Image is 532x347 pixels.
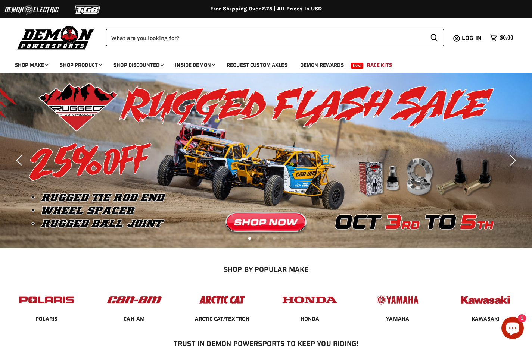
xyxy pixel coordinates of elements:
a: Shop Make [9,57,53,73]
li: Page dot 5 [281,237,284,240]
a: KAWASAKI [472,315,499,322]
a: Shop Product [54,57,106,73]
a: $0.00 [486,32,517,43]
img: POPULAR_MAKE_logo_6_76e8c46f-2d1e-4ecc-b320-194822857d41.jpg [456,288,514,311]
a: POLARIS [35,315,58,322]
a: YAMAHA [386,315,409,322]
a: Shop Discounted [108,57,168,73]
span: Log in [462,33,482,42]
li: Page dot 3 [265,237,267,240]
li: Page dot 2 [256,237,259,240]
form: Product [106,29,444,46]
span: CAN-AM [124,315,145,323]
img: TGB Logo 2 [60,3,116,17]
a: Race Kits [361,57,398,73]
a: HONDA [301,315,320,322]
button: Search [424,29,444,46]
button: Next [504,153,519,168]
li: Page dot 1 [248,237,251,240]
img: POPULAR_MAKE_logo_5_20258e7f-293c-4aac-afa8-159eaa299126.jpg [368,288,427,311]
a: Inside Demon [169,57,220,73]
img: Demon Electric Logo 2 [4,3,60,17]
a: ARCTIC CAT/TEXTRON [195,315,250,322]
span: $0.00 [500,34,513,41]
span: HONDA [301,315,320,323]
span: New! [351,63,364,69]
button: Previous [13,153,28,168]
span: ARCTIC CAT/TEXTRON [195,315,250,323]
span: YAMAHA [386,315,409,323]
li: Page dot 4 [273,237,276,240]
img: POPULAR_MAKE_logo_3_027535af-6171-4c5e-a9bc-f0eccd05c5d6.jpg [193,288,251,311]
img: POPULAR_MAKE_logo_1_adc20308-ab24-48c4-9fac-e3c1a623d575.jpg [105,288,164,311]
a: CAN-AM [124,315,145,322]
a: Request Custom Axles [221,57,293,73]
img: Demon Powersports [15,24,97,51]
span: POLARIS [35,315,58,323]
ul: Main menu [9,54,511,73]
img: POPULAR_MAKE_logo_4_4923a504-4bac-4306-a1be-165a52280178.jpg [281,288,339,311]
inbox-online-store-chat: Shopify online store chat [499,317,526,341]
a: Demon Rewards [295,57,349,73]
img: POPULAR_MAKE_logo_2_dba48cf1-af45-46d4-8f73-953a0f002620.jpg [18,288,76,311]
span: KAWASAKI [472,315,499,323]
h2: SHOP BY POPULAR MAKE [9,265,523,273]
input: Search [106,29,424,46]
a: Log in [458,35,486,41]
